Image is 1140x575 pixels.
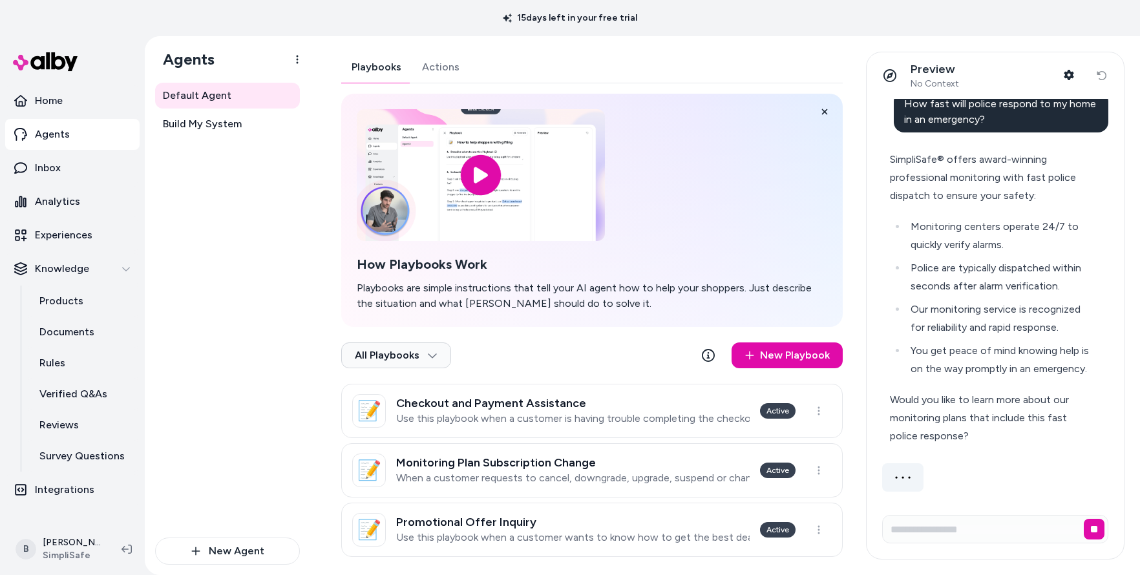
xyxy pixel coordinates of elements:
a: Home [5,85,140,116]
p: Home [35,93,63,109]
img: alby Logo [13,52,78,71]
button: Playbooks [341,52,412,83]
a: Analytics [5,186,140,217]
li: You get peace of mind knowing help is on the way promptly in an emergency. [907,342,1090,378]
p: When a customer requests to cancel, downgrade, upgrade, suspend or change their monitoring plan s... [396,472,750,485]
a: Experiences [5,220,140,251]
p: Documents [39,324,94,340]
a: Inbox [5,152,140,183]
a: 📝Monitoring Plan Subscription ChangeWhen a customer requests to cancel, downgrade, upgrade, suspe... [341,443,843,497]
p: Agents [35,127,70,142]
a: Documents [26,317,140,348]
button: All Playbooks [341,342,451,368]
button: Actions [412,52,470,83]
button: B[PERSON_NAME]SimpliSafe [8,528,111,570]
a: Survey Questions [26,441,140,472]
div: Active [760,522,796,538]
div: Active [760,403,796,419]
div: Active [760,463,796,478]
div: 📝 [352,454,386,487]
a: Integrations [5,474,140,505]
a: 📝Checkout and Payment AssistanceUse this playbook when a customer is having trouble completing th... [341,384,843,438]
a: Products [26,286,140,317]
a: Agents [5,119,140,150]
a: Default Agent [155,83,300,109]
p: Preview [911,62,959,77]
p: Playbooks are simple instructions that tell your AI agent how to help your shoppers. Just describ... [357,280,827,311]
button: Knowledge [5,253,140,284]
a: 📝Promotional Offer InquiryUse this playbook when a customer wants to know how to get the best dea... [341,503,843,557]
span: Default Agent [163,88,231,103]
a: Reviews [26,410,140,441]
span: No Context [911,78,959,90]
p: Integrations [35,482,94,497]
p: Reviews [39,417,79,433]
p: Survey Questions [39,448,125,464]
div: SimpliSafe® offers award-winning professional monitoring with fast police dispatch to ensure your... [890,151,1090,205]
button: New Agent [155,538,300,565]
span: Build My System [163,116,242,132]
div: 📝 [352,513,386,547]
p: 15 days left in your free trial [495,12,645,25]
p: Knowledge [35,261,89,277]
p: Use this playbook when a customer is having trouble completing the checkout process to purchase t... [396,412,750,425]
h2: How Playbooks Work [357,256,827,273]
a: New Playbook [732,342,843,368]
input: Write your prompt here [882,515,1108,543]
div: Would you like to learn more about our monitoring plans that include this fast police response? [890,391,1090,445]
span: All Playbooks [355,349,438,362]
li: Police are typically dispatched within seconds after alarm verification. [907,259,1090,295]
p: Analytics [35,194,80,209]
p: Inbox [35,160,61,176]
h3: Checkout and Payment Assistance [396,397,750,410]
a: Build My System [155,111,300,137]
h1: Agents [153,50,215,69]
h3: Monitoring Plan Subscription Change [396,456,750,469]
a: Verified Q&As [26,379,140,410]
p: [PERSON_NAME] [43,536,101,549]
span: SimpliSafe [43,549,101,562]
p: Rules [39,355,65,371]
button: Stop generating [1084,519,1104,539]
span: B [16,539,36,559]
li: Our monitoring service is recognized for reliability and rapid response. [907,300,1090,337]
h3: Promotional Offer Inquiry [396,516,750,528]
p: Products [39,293,83,309]
li: Monitoring centers operate 24/7 to quickly verify alarms. [907,218,1090,254]
a: Rules [26,348,140,379]
div: 📝 [352,394,386,428]
p: Use this playbook when a customer wants to know how to get the best deal or promo available. [396,531,750,544]
p: Verified Q&As [39,386,107,402]
p: Experiences [35,227,92,243]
